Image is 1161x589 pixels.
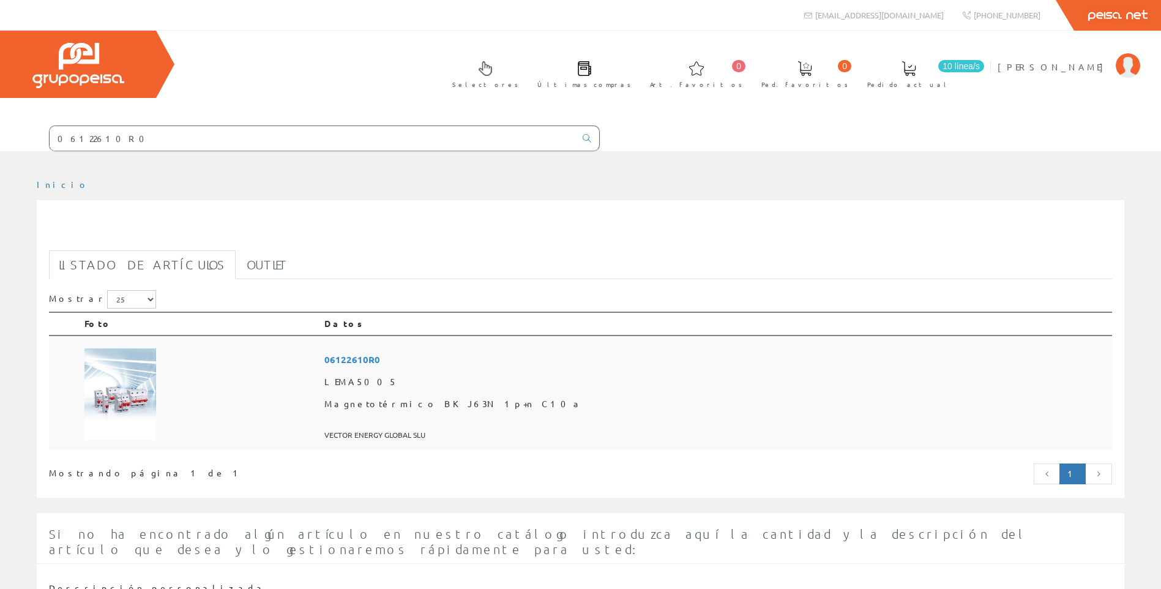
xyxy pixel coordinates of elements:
h1: 06122610R0 [49,220,1112,244]
span: Magnetotérmico BKJ63N 1p+n C10a [324,393,1107,415]
span: [PHONE_NUMBER] [974,10,1040,20]
span: [PERSON_NAME] [998,61,1110,73]
th: Foto [80,312,319,336]
span: 10 línea/s [938,60,984,72]
div: Mostrando página 1 de 1 [49,462,481,479]
a: [PERSON_NAME] [998,51,1140,62]
a: Selectores [440,51,525,96]
a: Página anterior [1034,463,1061,484]
a: Página siguiente [1085,463,1112,484]
a: Outlet [237,250,297,279]
span: Art. favoritos [650,78,742,91]
span: Últimas compras [537,78,631,91]
span: 06122610R0 [324,348,1107,371]
span: LEMA5005 [324,371,1107,393]
span: [EMAIL_ADDRESS][DOMAIN_NAME] [815,10,944,20]
span: Selectores [452,78,518,91]
a: Listado de artículos [49,250,236,279]
a: 10 línea/s Pedido actual [855,51,987,96]
a: Página actual [1059,463,1086,484]
span: Si no ha encontrado algún artículo en nuestro catálogo introduzca aquí la cantidad y la descripci... [49,527,1029,557]
img: Grupo Peisa [32,43,124,88]
a: Últimas compras [525,51,637,96]
span: Pedido actual [867,78,950,91]
span: 0 [732,60,745,72]
span: 0 [838,60,851,72]
span: Ped. favoritos [761,78,848,91]
a: Inicio [37,179,89,190]
input: Buscar ... [50,126,575,151]
label: Mostrar [49,290,156,309]
th: Datos [319,312,1112,336]
span: VECTOR ENERGY GLOBAL SLU [324,425,1107,445]
img: Foto artículo Magnetotérmico BKJ63N 1p+n C10a (116.92913385827x150) [84,348,156,440]
select: Mostrar [107,290,156,309]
